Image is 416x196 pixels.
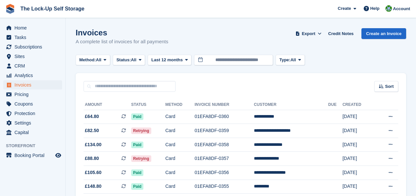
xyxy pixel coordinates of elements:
[165,100,195,110] th: Method
[14,99,54,108] span: Coupons
[131,100,165,110] th: Status
[131,183,143,190] span: Paid
[131,113,143,120] span: Paid
[14,90,54,99] span: Pricing
[195,138,254,152] td: 01EFA8DF-0358
[342,166,375,180] td: [DATE]
[6,143,65,149] span: Storefront
[342,110,375,124] td: [DATE]
[14,118,54,127] span: Settings
[165,152,195,166] td: Card
[14,61,54,70] span: CRM
[3,23,62,32] a: menu
[342,100,375,110] th: Created
[385,83,394,90] span: Sort
[3,71,62,80] a: menu
[14,71,54,80] span: Analytics
[14,42,54,51] span: Subscriptions
[254,100,328,110] th: Customer
[5,4,15,14] img: stora-icon-8386f47178a22dfd0bd8f6a31ec36ba5ce8667c1dd55bd0f319d3a0aa187defe.svg
[294,28,323,39] button: Export
[54,151,62,159] a: Preview store
[361,28,406,39] a: Create an Invoice
[14,23,54,32] span: Home
[14,33,54,42] span: Tasks
[165,110,195,124] td: Card
[85,141,102,148] span: £134.00
[14,52,54,61] span: Sites
[195,180,254,194] td: 01EFA8DF-0355
[3,80,62,89] a: menu
[3,33,62,42] a: menu
[85,183,102,190] span: £148.80
[342,152,375,166] td: [DATE]
[3,109,62,118] a: menu
[85,127,99,134] span: £82.50
[338,5,351,12] span: Create
[195,152,254,166] td: 01EFA8DF-0357
[326,28,356,39] a: Credit Notes
[165,138,195,152] td: Card
[195,110,254,124] td: 01EFA8DF-0360
[76,28,168,37] h1: Invoices
[3,118,62,127] a: menu
[3,99,62,108] a: menu
[113,55,145,66] button: Status: All
[85,113,99,120] span: £64.80
[165,124,195,138] td: Card
[342,180,375,194] td: [DATE]
[14,128,54,137] span: Capital
[3,52,62,61] a: menu
[131,142,143,148] span: Paid
[370,5,379,12] span: Help
[76,38,168,46] p: A complete list of invoices for all payments
[84,100,131,110] th: Amount
[302,30,315,37] span: Export
[195,100,254,110] th: Invoice Number
[76,55,110,66] button: Method: All
[116,57,131,63] span: Status:
[131,155,151,162] span: Retrying
[290,57,296,63] span: All
[85,169,102,176] span: £105.60
[279,57,290,63] span: Type:
[151,57,183,63] span: Last 12 months
[385,5,392,12] img: Andrew Beer
[14,109,54,118] span: Protection
[276,55,305,66] button: Type: All
[131,127,151,134] span: Retrying
[195,166,254,180] td: 01EFA8DF-0356
[148,55,191,66] button: Last 12 months
[3,151,62,160] a: menu
[165,180,195,194] td: Card
[131,169,143,176] span: Paid
[14,151,54,160] span: Booking Portal
[328,100,342,110] th: Due
[3,90,62,99] a: menu
[79,57,96,63] span: Method:
[96,57,102,63] span: All
[393,6,410,12] span: Account
[342,138,375,152] td: [DATE]
[14,80,54,89] span: Invoices
[131,57,136,63] span: All
[3,61,62,70] a: menu
[3,128,62,137] a: menu
[18,3,87,14] a: The Lock-Up Self Storage
[3,42,62,51] a: menu
[165,166,195,180] td: Card
[85,155,99,162] span: £88.80
[195,124,254,138] td: 01EFA8DF-0359
[342,124,375,138] td: [DATE]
